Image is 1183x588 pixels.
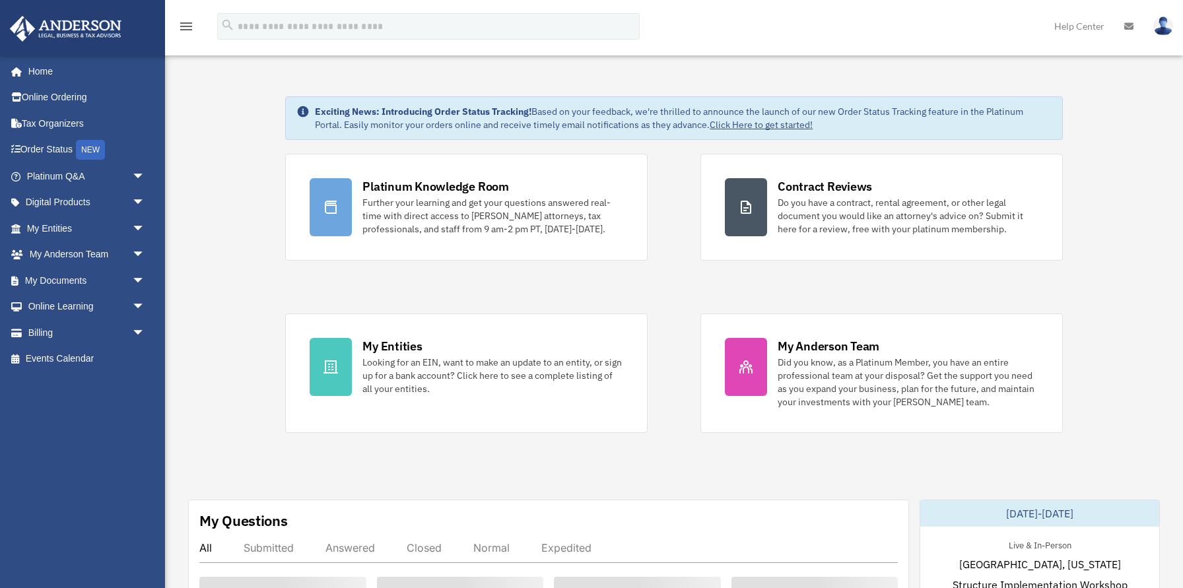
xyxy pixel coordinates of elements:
strong: Exciting News: Introducing Order Status Tracking! [315,106,531,117]
div: My Entities [362,338,422,354]
a: Digital Productsarrow_drop_down [9,189,165,216]
img: User Pic [1153,16,1173,36]
div: Further your learning and get your questions answered real-time with direct access to [PERSON_NAM... [362,196,623,236]
a: Billingarrow_drop_down [9,319,165,346]
div: Normal [473,541,510,554]
span: arrow_drop_down [132,189,158,216]
a: Events Calendar [9,346,165,372]
i: search [220,18,235,32]
a: Order StatusNEW [9,137,165,164]
span: arrow_drop_down [132,242,158,269]
a: My Documentsarrow_drop_down [9,267,165,294]
span: arrow_drop_down [132,319,158,346]
div: Live & In-Person [998,537,1082,551]
a: My Entitiesarrow_drop_down [9,215,165,242]
a: Click Here to get started! [710,119,813,131]
a: Online Learningarrow_drop_down [9,294,165,320]
a: Home [9,58,158,84]
div: Do you have a contract, rental agreement, or other legal document you would like an attorney's ad... [778,196,1038,236]
div: Did you know, as a Platinum Member, you have an entire professional team at your disposal? Get th... [778,356,1038,408]
div: Looking for an EIN, want to make an update to an entity, or sign up for a bank account? Click her... [362,356,623,395]
div: Closed [407,541,442,554]
a: menu [178,23,194,34]
span: arrow_drop_down [132,215,158,242]
span: arrow_drop_down [132,294,158,321]
span: [GEOGRAPHIC_DATA], [US_STATE] [959,556,1121,572]
span: arrow_drop_down [132,163,158,190]
div: Answered [325,541,375,554]
span: arrow_drop_down [132,267,158,294]
i: menu [178,18,194,34]
a: Contract Reviews Do you have a contract, rental agreement, or other legal document you would like... [700,154,1063,261]
a: My Anderson Team Did you know, as a Platinum Member, you have an entire professional team at your... [700,313,1063,433]
a: Platinum Knowledge Room Further your learning and get your questions answered real-time with dire... [285,154,648,261]
a: Tax Organizers [9,110,165,137]
div: Contract Reviews [778,178,872,195]
div: Based on your feedback, we're thrilled to announce the launch of our new Order Status Tracking fe... [315,105,1052,131]
div: My Anderson Team [778,338,879,354]
div: All [199,541,212,554]
a: Platinum Q&Aarrow_drop_down [9,163,165,189]
div: NEW [76,140,105,160]
div: My Questions [199,511,288,531]
div: [DATE]-[DATE] [920,500,1159,527]
a: Online Ordering [9,84,165,111]
a: My Entities Looking for an EIN, want to make an update to an entity, or sign up for a bank accoun... [285,313,648,433]
div: Expedited [541,541,591,554]
div: Submitted [244,541,294,554]
div: Platinum Knowledge Room [362,178,509,195]
a: My Anderson Teamarrow_drop_down [9,242,165,268]
img: Anderson Advisors Platinum Portal [6,16,125,42]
